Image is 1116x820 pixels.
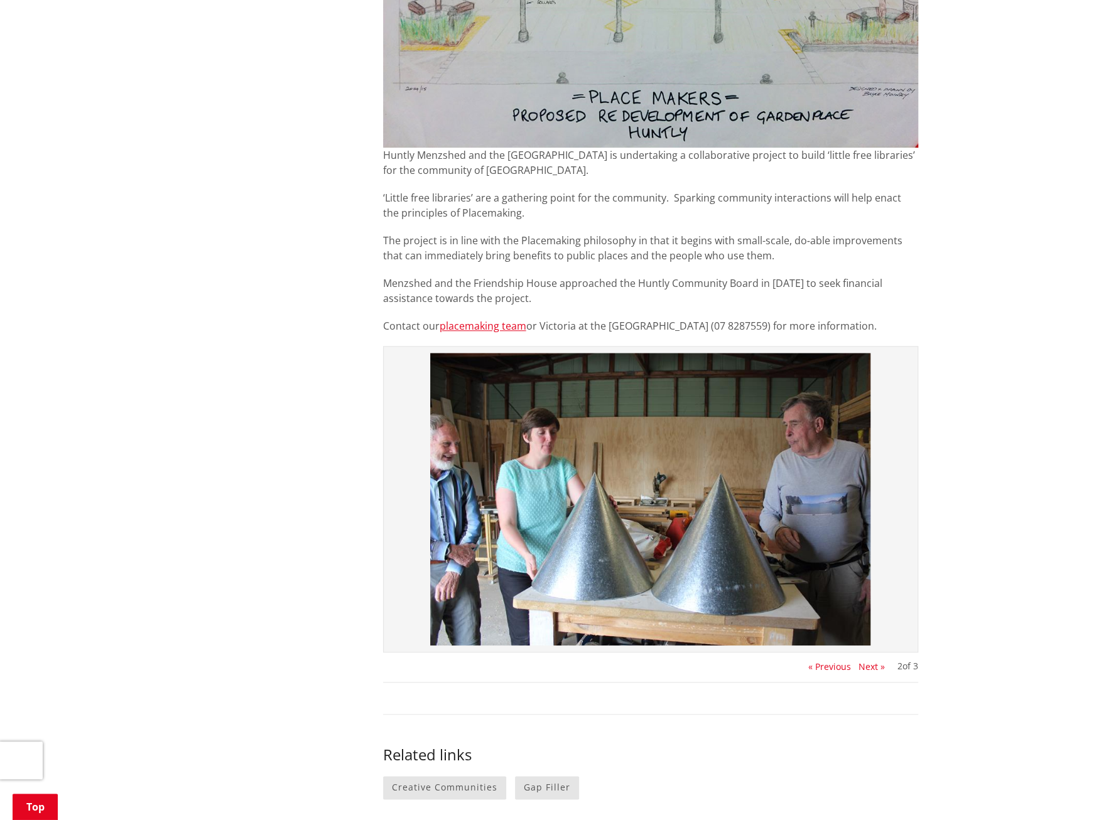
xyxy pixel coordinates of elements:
button: Next » [859,662,885,672]
iframe: Messenger Launcher [1058,767,1103,812]
div: of 3 [897,662,918,671]
button: « Previous [808,662,851,672]
p: ‘Little free libraries’ are a gathering point for the community. Sparking community interactions ... [383,190,918,220]
p: Menzshed and the Friendship House approached the Huntly Community Board in [DATE] to seek financi... [383,276,918,306]
h3: Related links [383,746,918,764]
p: The project is in line with the Placemaking philosophy in that it begins with small-scale, do‑abl... [383,233,918,263]
a: Creative Communities [383,776,506,799]
p: Huntly Menzshed and the [GEOGRAPHIC_DATA] is undertaking a collaborative project to build ‘little... [383,148,918,178]
a: Gap Filler [515,776,579,799]
p: Contact our or Victoria at the [GEOGRAPHIC_DATA] (07 8287559) for more information. [383,318,918,333]
a: placemaking team [440,319,526,333]
a: Top [13,794,58,820]
span: 2 [897,660,902,672]
img: IMG_7508 [390,353,911,646]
